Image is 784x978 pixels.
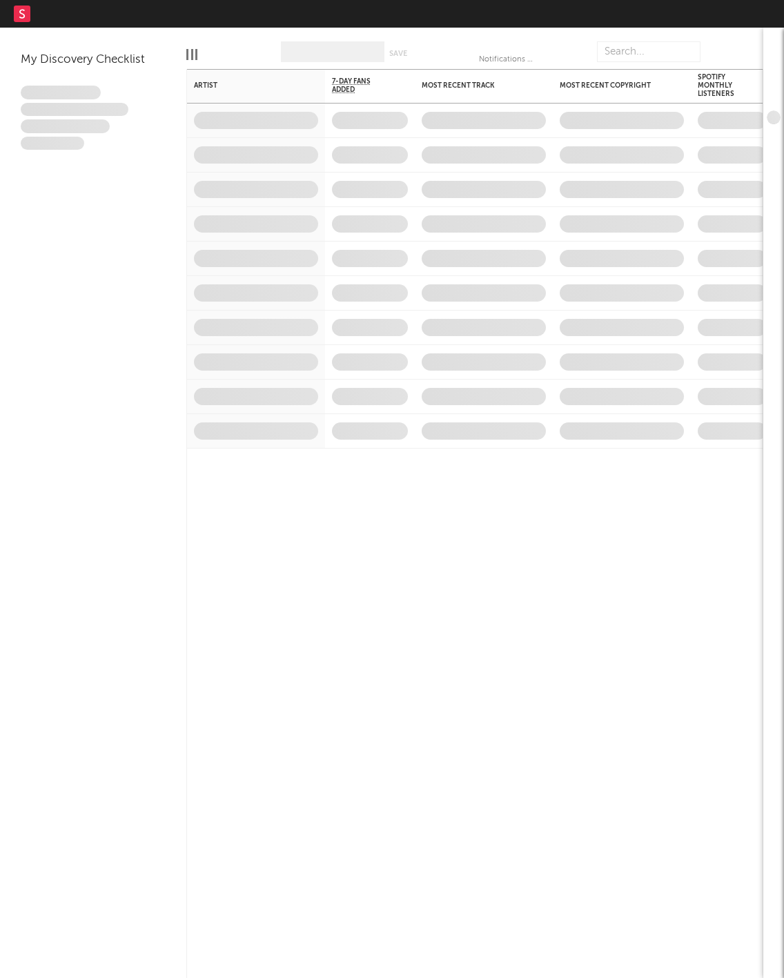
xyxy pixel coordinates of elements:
[186,35,197,75] div: Edit Columns
[21,119,110,133] span: Praesent ac interdum
[194,81,297,90] div: Artist
[332,77,387,94] span: 7-Day Fans Added
[21,103,128,117] span: Integer aliquet in purus et
[21,137,84,150] span: Aliquam viverra
[597,41,700,62] input: Search...
[479,35,534,75] div: Notifications (Artist)
[698,73,746,98] div: Spotify Monthly Listeners
[389,50,407,57] button: Save
[422,81,525,90] div: Most Recent Track
[479,52,534,68] div: Notifications (Artist)
[21,86,101,99] span: Lorem ipsum dolor
[21,52,166,68] div: My Discovery Checklist
[560,81,663,90] div: Most Recent Copyright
